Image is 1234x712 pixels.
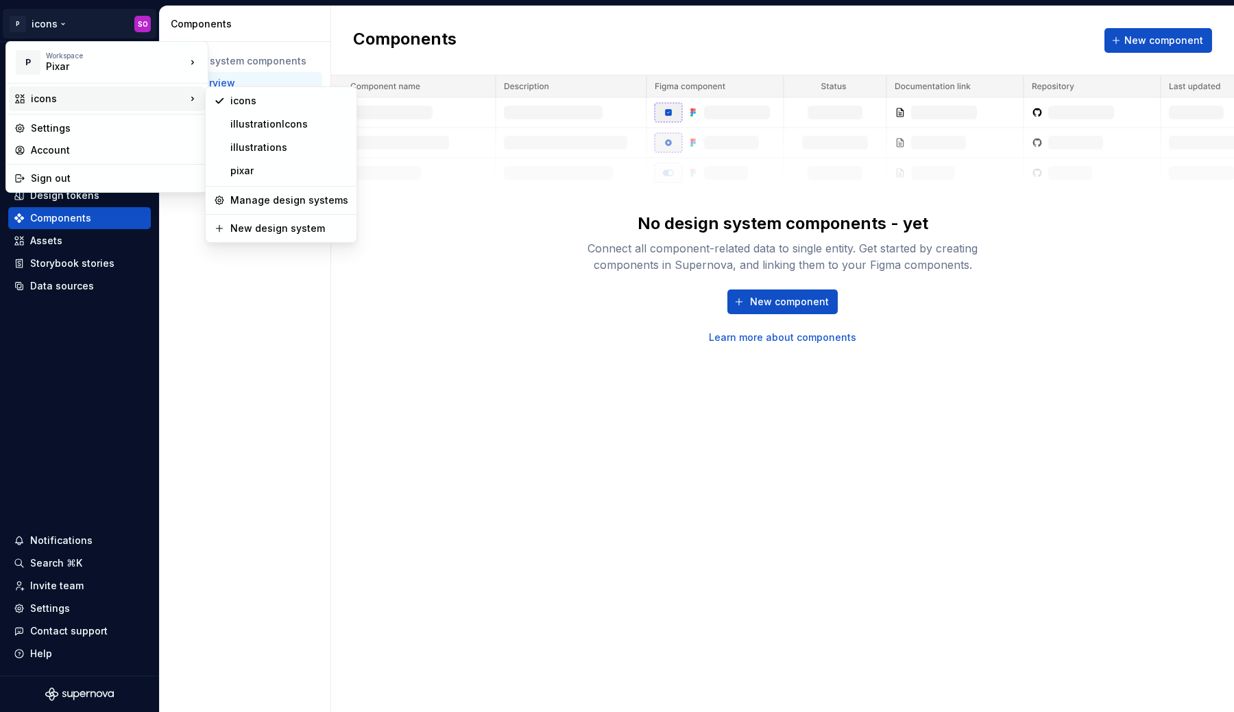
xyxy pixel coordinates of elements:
div: illustrations [230,141,348,154]
div: Account [31,143,199,157]
div: Sign out [31,171,199,185]
div: Settings [31,121,199,135]
div: pixar [230,164,348,178]
div: P [16,50,40,75]
div: New design system [230,222,348,235]
div: illustrationIcons [230,117,348,131]
div: Manage design systems [230,193,348,207]
div: icons [230,94,348,108]
div: Pixar [46,60,162,73]
div: icons [31,92,186,106]
div: Workspace [46,51,186,60]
